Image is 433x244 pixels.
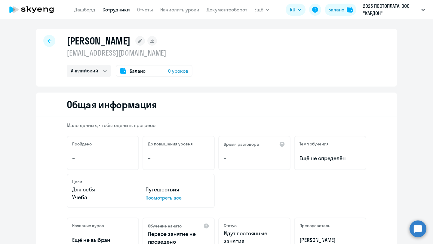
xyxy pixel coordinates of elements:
p: Мало данных, чтобы оценить прогресс [67,122,366,129]
h2: Общая информация [67,99,157,111]
h5: Обучение начато [148,223,182,229]
span: RU [290,6,295,13]
h5: До повышения уровня [148,141,193,147]
span: Баланс [130,67,146,75]
div: Баланс [328,6,344,13]
p: [PERSON_NAME] [299,236,361,244]
h5: Время разговора [224,142,259,147]
span: Ещё не определён [299,154,361,162]
a: Сотрудники [103,7,130,13]
p: – [72,154,134,162]
a: Отчеты [137,7,153,13]
button: RU [286,4,306,16]
h5: Цели [72,179,82,185]
h5: Пройдено [72,141,92,147]
h5: Преподаватель [299,223,330,228]
span: 0 уроков [168,67,188,75]
p: Путешествия [146,186,209,194]
a: Дашборд [74,7,95,13]
h5: Темп обучения [299,141,329,147]
p: Ещё не выбран [72,236,134,244]
p: Посмотреть все [146,194,209,201]
a: Документооборот [207,7,247,13]
h1: [PERSON_NAME] [67,35,131,47]
p: – [224,154,285,162]
p: 2025 ПОСТОПЛАТА, ООО "КАРДОН" [363,2,419,17]
p: [EMAIL_ADDRESS][DOMAIN_NAME] [67,48,192,58]
span: Ещё [254,6,263,13]
p: Для себя [72,186,136,194]
h5: Название курса [72,223,104,228]
button: Балансbalance [325,4,356,16]
a: Начислить уроки [160,7,199,13]
h5: Статус [224,223,237,228]
p: Учеба [72,194,136,201]
img: balance [347,7,353,13]
button: 2025 ПОСТОПЛАТА, ООО "КАРДОН" [360,2,428,17]
button: Ещё [254,4,269,16]
p: – [148,154,209,162]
